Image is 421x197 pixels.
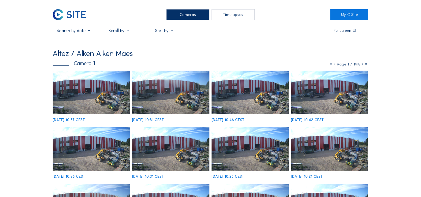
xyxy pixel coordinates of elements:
[53,50,133,57] div: Altez / Alken Alken Maes
[132,175,164,179] div: [DATE] 10:31 CEST
[334,29,351,33] div: Fullscreen
[53,61,95,66] div: Camera 1
[53,127,130,171] img: image_52772273
[53,9,86,20] img: C-SITE Logo
[291,175,323,179] div: [DATE] 10:21 CEST
[53,175,85,179] div: [DATE] 10:36 CEST
[53,71,130,114] img: image_52772842
[337,62,360,66] span: Page 1 / 1418
[291,118,324,122] div: [DATE] 10:42 CEST
[53,9,91,20] a: C-SITE Logo
[132,118,164,122] div: [DATE] 10:51 CEST
[291,71,368,114] img: image_52772432
[132,71,209,114] img: image_52772681
[53,28,96,33] input: Search by date 󰅀
[330,9,368,20] a: My C-Site
[291,127,368,171] img: image_52771856
[212,118,244,122] div: [DATE] 10:46 CEST
[212,9,254,20] div: Timelapses
[166,9,209,20] div: Cameras
[212,175,244,179] div: [DATE] 10:26 CEST
[132,127,209,171] img: image_52772131
[212,127,289,171] img: image_52771992
[212,71,289,114] img: image_52772532
[53,118,85,122] div: [DATE] 10:57 CEST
